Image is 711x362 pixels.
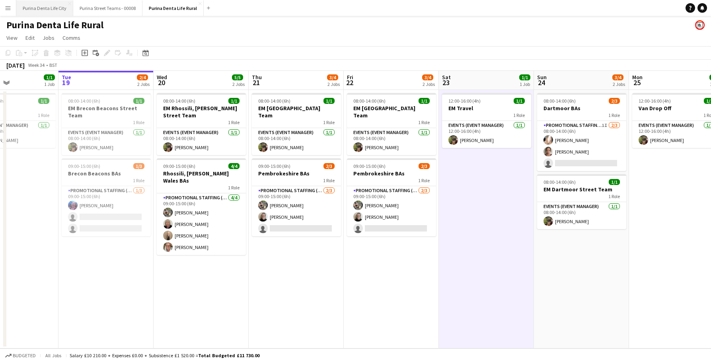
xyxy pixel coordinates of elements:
span: 08:00-14:00 (6h) [258,98,290,104]
span: Edit [25,34,35,41]
div: 2 Jobs [232,81,245,87]
span: 1/1 [514,98,525,104]
span: 1 Role [133,177,144,183]
span: 1/1 [133,98,144,104]
app-user-avatar: Bounce Activations Ltd [695,20,705,30]
a: Edit [22,33,38,43]
h3: Pembrokeshire BAs [252,170,341,177]
span: 1/1 [519,74,530,80]
a: Jobs [39,33,58,43]
app-job-card: 08:00-14:00 (6h)1/1EM [GEOGRAPHIC_DATA] Team1 RoleEvents (Event Manager)1/108:00-14:00 (6h)[PERSO... [252,93,341,155]
span: Wed [157,74,167,81]
app-job-card: 08:00-14:00 (6h)1/1EM Rhossili, [PERSON_NAME] Street Team1 RoleEvents (Event Manager)1/108:00-14:... [157,93,246,155]
div: [DATE] [6,61,25,69]
div: 2 Jobs [613,81,625,87]
span: All jobs [44,352,63,358]
span: 08:00-14:00 (6h) [543,179,576,185]
span: 1 Role [38,112,49,118]
h1: Purina Denta Life Rural [6,19,103,31]
span: 1 Role [323,119,335,125]
app-job-card: 08:00-14:00 (6h)1/1EM Brecon Beacons Street Team1 RoleEvents (Event Manager)1/108:00-14:00 (6h)[P... [62,93,151,155]
span: Total Budgeted £11 730.00 [198,352,259,358]
div: BST [49,62,57,68]
span: 2/4 [137,74,148,80]
span: Budgeted [13,353,36,358]
span: Sat [442,74,451,81]
app-job-card: 09:00-15:00 (6h)2/3Pembrokeshire BAs1 RolePromotional Staffing (Brand Ambassadors)2/309:00-15:00 ... [347,158,436,236]
span: 09:00-15:00 (6h) [163,163,195,169]
app-job-card: 09:00-15:00 (6h)1/3Brecon Beacons BAs1 RolePromotional Staffing (Brand Ambassadors)1/309:00-15:00... [62,158,151,236]
div: 2 Jobs [423,81,435,87]
span: 1 Role [133,119,144,125]
span: Comms [62,34,80,41]
span: 23 [441,78,451,87]
h3: Dartmoor BAs [537,105,626,112]
app-card-role: Events (Event Manager)1/108:00-14:00 (6h)[PERSON_NAME] [62,128,151,155]
span: 09:00-15:00 (6h) [258,163,290,169]
app-card-role: Events (Event Manager)1/108:00-14:00 (6h)[PERSON_NAME] [347,128,436,155]
span: 08:00-14:00 (6h) [68,98,100,104]
span: 22 [346,78,353,87]
span: 1 Role [608,112,620,118]
span: 1 Role [418,119,430,125]
span: Thu [252,74,262,81]
span: 08:00-14:00 (6h) [543,98,576,104]
app-job-card: 08:00-14:00 (6h)1/1EM Dartmoor Street Team1 RoleEvents (Event Manager)1/108:00-14:00 (6h)[PERSON_... [537,174,626,229]
h3: EM [GEOGRAPHIC_DATA] Team [347,105,436,119]
h3: EM Travel [442,105,531,112]
span: 5/5 [232,74,243,80]
span: 1 Role [608,193,620,199]
span: 08:00-14:00 (6h) [163,98,195,104]
span: 1 Role [323,177,335,183]
span: 1/1 [609,179,620,185]
app-job-card: 09:00-15:00 (6h)4/4Rhossili, [PERSON_NAME] Wales BAs1 RolePromotional Staffing (Brand Ambassadors... [157,158,246,255]
span: 1/3 [133,163,144,169]
span: View [6,34,18,41]
span: Week 34 [26,62,46,68]
app-card-role: Events (Event Manager)1/112:00-16:00 (4h)[PERSON_NAME] [442,121,531,148]
div: 2 Jobs [327,81,340,87]
span: 12:00-16:00 (4h) [448,98,481,104]
span: 1/1 [419,98,430,104]
app-job-card: 12:00-16:00 (4h)1/1EM Travel1 RoleEvents (Event Manager)1/112:00-16:00 (4h)[PERSON_NAME] [442,93,531,148]
span: 19 [60,78,71,87]
button: Purina Denta Life City [16,0,73,16]
span: 2/3 [323,163,335,169]
app-card-role: Events (Event Manager)1/108:00-14:00 (6h)[PERSON_NAME] [537,202,626,229]
span: 1/1 [38,98,49,104]
span: 12:00-16:00 (4h) [639,98,671,104]
h3: EM [GEOGRAPHIC_DATA] Team [252,105,341,119]
span: 1/1 [44,74,55,80]
div: 2 Jobs [137,81,150,87]
span: 09:00-15:00 (6h) [353,163,386,169]
button: Purina Street Teams - 00008 [73,0,142,16]
app-card-role: Events (Event Manager)1/108:00-14:00 (6h)[PERSON_NAME] [157,128,246,155]
app-card-role: Promotional Staffing (Brand Ambassadors)4/409:00-15:00 (6h)[PERSON_NAME][PERSON_NAME][PERSON_NAME... [157,193,246,255]
span: Jobs [43,34,55,41]
app-card-role: Events (Event Manager)1/108:00-14:00 (6h)[PERSON_NAME] [252,128,341,155]
span: 3/4 [612,74,623,80]
span: Mon [632,74,643,81]
span: 1 Role [418,177,430,183]
a: Comms [59,33,84,43]
app-job-card: 09:00-15:00 (6h)2/3Pembrokeshire BAs1 RolePromotional Staffing (Brand Ambassadors)2/309:00-15:00 ... [252,158,341,236]
span: Tue [62,74,71,81]
app-card-role: Promotional Staffing (Brand Ambassadors)1/309:00-15:00 (6h)[PERSON_NAME] [62,186,151,236]
app-job-card: 08:00-14:00 (6h)2/3Dartmoor BAs1 RolePromotional Staffing (Brand Ambassadors)1I2/308:00-14:00 (6h... [537,93,626,171]
button: Budgeted [4,351,37,360]
div: 1 Job [520,81,530,87]
h3: EM Dartmoor Street Team [537,186,626,193]
app-job-card: 08:00-14:00 (6h)1/1EM [GEOGRAPHIC_DATA] Team1 RoleEvents (Event Manager)1/108:00-14:00 (6h)[PERSO... [347,93,436,155]
span: 2/3 [609,98,620,104]
span: 3/4 [422,74,433,80]
span: 2/3 [419,163,430,169]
